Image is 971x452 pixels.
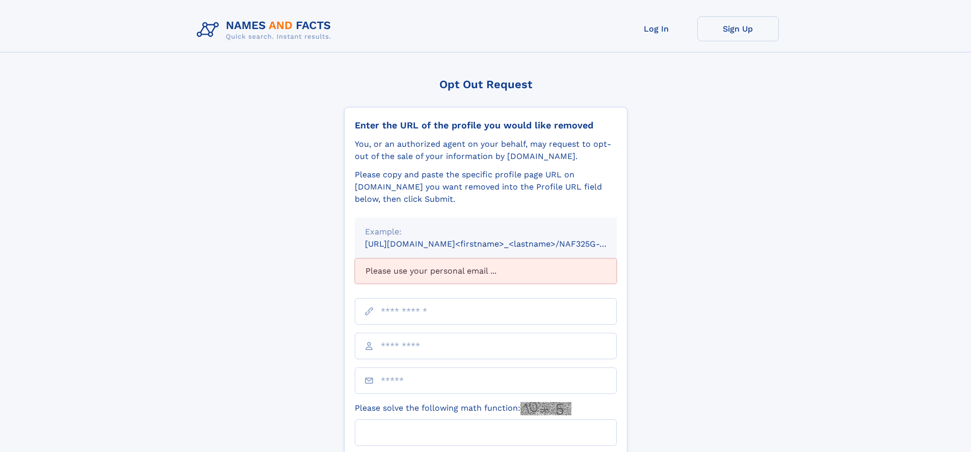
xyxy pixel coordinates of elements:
img: Logo Names and Facts [193,16,339,44]
div: Please copy and paste the specific profile page URL on [DOMAIN_NAME] you want removed into the Pr... [355,169,617,205]
div: Opt Out Request [344,78,627,91]
label: Please solve the following math function: [355,402,571,415]
a: Sign Up [697,16,779,41]
a: Log In [616,16,697,41]
div: Example: [365,226,607,238]
div: Enter the URL of the profile you would like removed [355,120,617,131]
div: Please use your personal email ... [355,258,617,284]
div: You, or an authorized agent on your behalf, may request to opt-out of the sale of your informatio... [355,138,617,163]
small: [URL][DOMAIN_NAME]<firstname>_<lastname>/NAF325G-xxxxxxxx [365,239,636,249]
